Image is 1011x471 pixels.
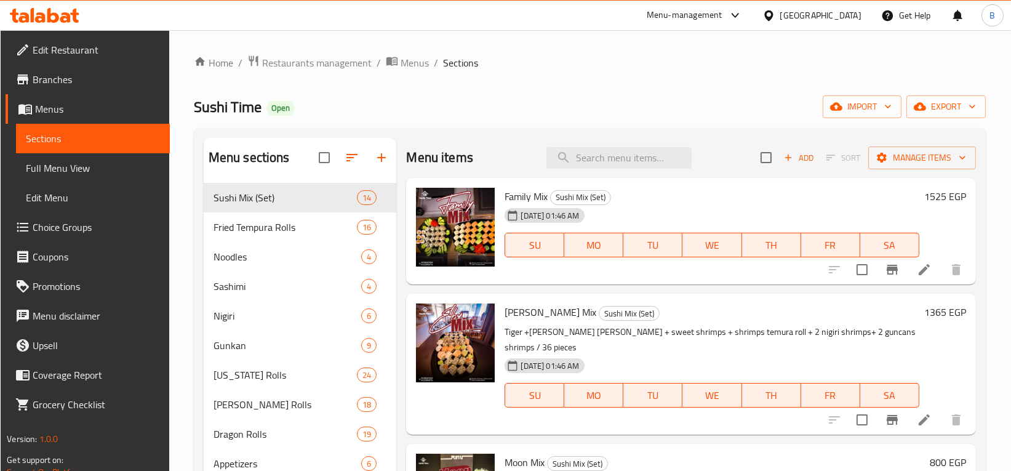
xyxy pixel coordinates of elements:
[214,397,357,412] span: [PERSON_NAME] Rolls
[747,387,796,405] span: TH
[6,94,169,124] a: Menus
[505,303,596,321] span: [PERSON_NAME] Mix
[194,93,262,121] span: Sushi Time
[362,251,376,263] span: 4
[26,190,159,205] span: Edit Menu
[358,369,376,381] span: 24
[204,272,397,301] div: Sashimi4
[818,148,868,167] span: Select section first
[16,153,169,183] a: Full Menu View
[505,383,564,408] button: SU
[443,55,478,70] span: Sections
[33,249,159,264] span: Coupons
[941,405,971,435] button: delete
[358,192,376,204] span: 14
[214,308,362,323] div: Nigiri
[337,143,367,172] span: Sort sections
[204,390,397,419] div: [PERSON_NAME] Rolls18
[917,262,932,277] a: Edit menu item
[599,306,660,321] div: Sushi Mix (Set)
[266,103,295,113] span: Open
[361,279,377,294] div: items
[865,387,914,405] span: SA
[214,368,357,382] span: [US_STATE] Rolls
[361,338,377,353] div: items
[33,368,159,382] span: Coverage Report
[35,102,159,116] span: Menus
[33,338,159,353] span: Upsell
[780,9,861,22] div: [GEOGRAPHIC_DATA]
[361,456,377,471] div: items
[401,55,429,70] span: Menus
[647,8,722,23] div: Menu-management
[361,308,377,323] div: items
[682,383,741,408] button: WE
[6,242,169,272] a: Coupons
[214,368,357,382] div: California Rolls
[214,338,362,353] span: Gunkan
[33,308,159,323] span: Menu disclaimer
[357,190,377,205] div: items
[877,255,907,284] button: Branch-specific-item
[358,429,376,440] span: 19
[906,95,986,118] button: export
[357,368,377,382] div: items
[546,147,692,169] input: search
[868,147,976,169] button: Manage items
[16,124,169,153] a: Sections
[311,145,337,171] span: Select all sections
[33,42,159,57] span: Edit Restaurant
[564,383,623,408] button: MO
[194,55,986,71] nav: breadcrumb
[599,307,659,321] span: Sushi Mix (Set)
[806,387,855,405] span: FR
[194,55,233,70] a: Home
[209,148,290,167] h2: Menu sections
[569,236,618,254] span: MO
[548,457,607,471] span: Sushi Mix (Set)
[742,233,801,257] button: TH
[33,72,159,87] span: Branches
[26,131,159,146] span: Sections
[214,279,362,294] span: Sashimi
[362,310,376,322] span: 6
[214,220,357,235] span: Fried Tempura Rolls
[358,399,376,411] span: 18
[564,233,623,257] button: MO
[7,431,37,447] span: Version:
[801,233,860,257] button: FR
[214,249,362,264] div: Noodles
[6,390,169,419] a: Grocery Checklist
[247,55,372,71] a: Restaurants management
[214,397,357,412] div: Maki Rolls
[362,458,376,470] span: 6
[865,236,914,254] span: SA
[204,183,397,212] div: Sushi Mix (Set)14
[358,222,376,233] span: 16
[33,220,159,235] span: Choice Groups
[39,431,58,447] span: 1.0.0
[628,236,677,254] span: TU
[550,190,611,205] div: Sushi Mix (Set)
[434,55,438,70] li: /
[377,55,381,70] li: /
[33,397,159,412] span: Grocery Checklist
[361,249,377,264] div: items
[362,281,376,292] span: 4
[204,242,397,272] div: Noodles4
[551,190,610,204] span: Sushi Mix (Set)
[6,360,169,390] a: Coverage Report
[214,456,362,471] div: Appetizers
[505,324,919,355] p: Tiger +[PERSON_NAME] [PERSON_NAME] + sweet shrimps + shrimps temura roll + 2 nigiri shrimps+ 2 gu...
[623,233,682,257] button: TU
[26,161,159,175] span: Full Menu View
[628,387,677,405] span: TU
[416,188,495,267] img: Family Mix
[930,454,966,471] h6: 800 EGP
[214,427,357,441] span: Dragon Rolls
[406,148,473,167] h2: Menu items
[782,151,815,165] span: Add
